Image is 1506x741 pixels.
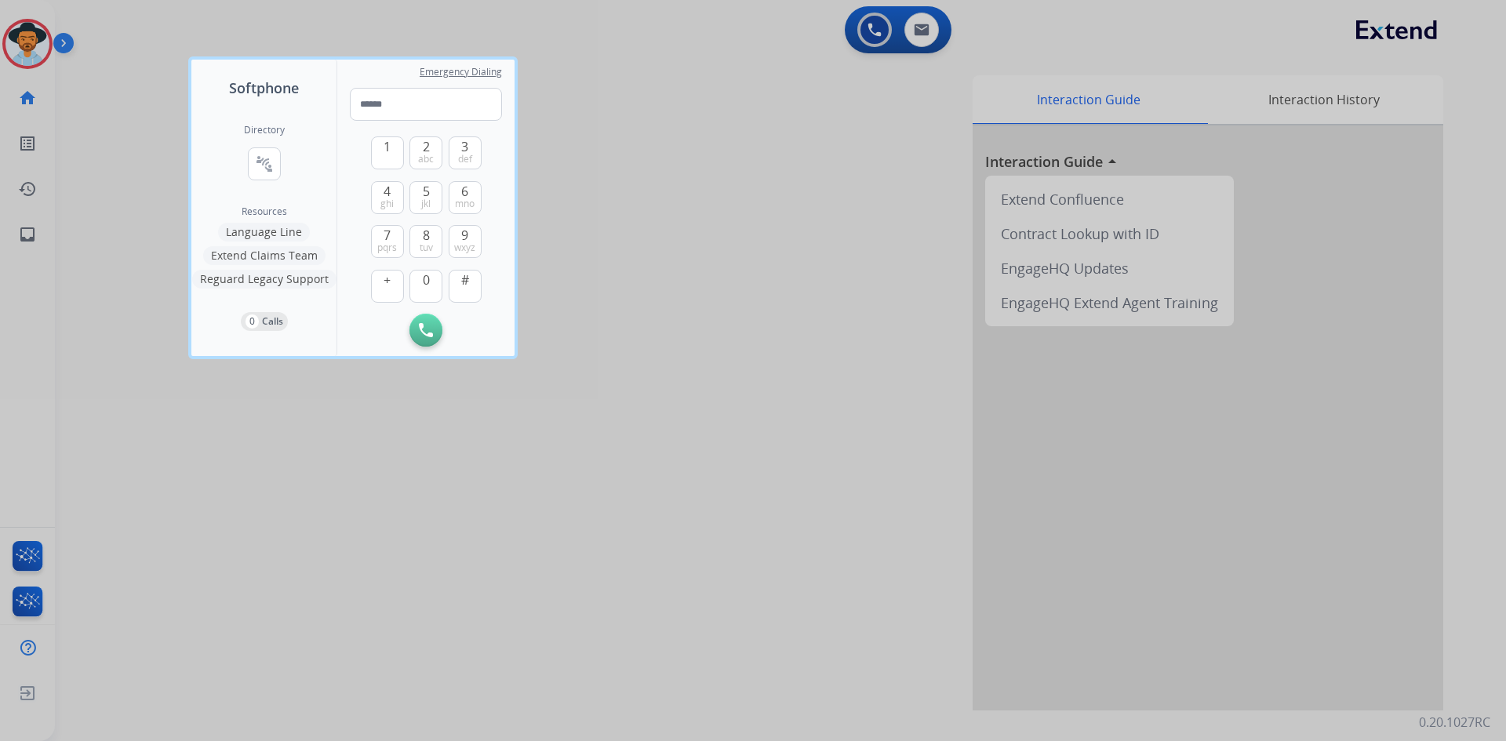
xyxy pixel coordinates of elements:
span: 5 [423,182,430,201]
button: # [449,270,482,303]
button: 0 [409,270,442,303]
mat-icon: connect_without_contact [255,154,274,173]
img: call-button [419,323,433,337]
span: Emergency Dialing [420,66,502,78]
span: 7 [384,226,391,245]
span: jkl [421,198,431,210]
button: 9wxyz [449,225,482,258]
button: 0Calls [241,312,288,331]
span: + [384,271,391,289]
span: 2 [423,137,430,156]
span: wxyz [454,242,475,254]
span: 1 [384,137,391,156]
button: 4ghi [371,181,404,214]
button: 2abc [409,136,442,169]
span: pqrs [377,242,397,254]
span: Softphone [229,77,299,99]
button: 5jkl [409,181,442,214]
span: def [458,153,472,165]
button: 8tuv [409,225,442,258]
button: Language Line [218,223,310,242]
span: abc [418,153,434,165]
p: 0 [246,314,259,329]
span: ghi [380,198,394,210]
button: Reguard Legacy Support [192,270,336,289]
span: 4 [384,182,391,201]
button: 3def [449,136,482,169]
span: 8 [423,226,430,245]
span: 3 [461,137,468,156]
span: 0 [423,271,430,289]
p: Calls [262,314,283,329]
button: 7pqrs [371,225,404,258]
button: 1 [371,136,404,169]
p: 0.20.1027RC [1419,713,1490,732]
span: mno [455,198,475,210]
h2: Directory [244,124,285,136]
button: Extend Claims Team [203,246,326,265]
span: # [461,271,469,289]
span: tuv [420,242,433,254]
button: + [371,270,404,303]
span: 6 [461,182,468,201]
span: 9 [461,226,468,245]
span: Resources [242,205,287,218]
button: 6mno [449,181,482,214]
